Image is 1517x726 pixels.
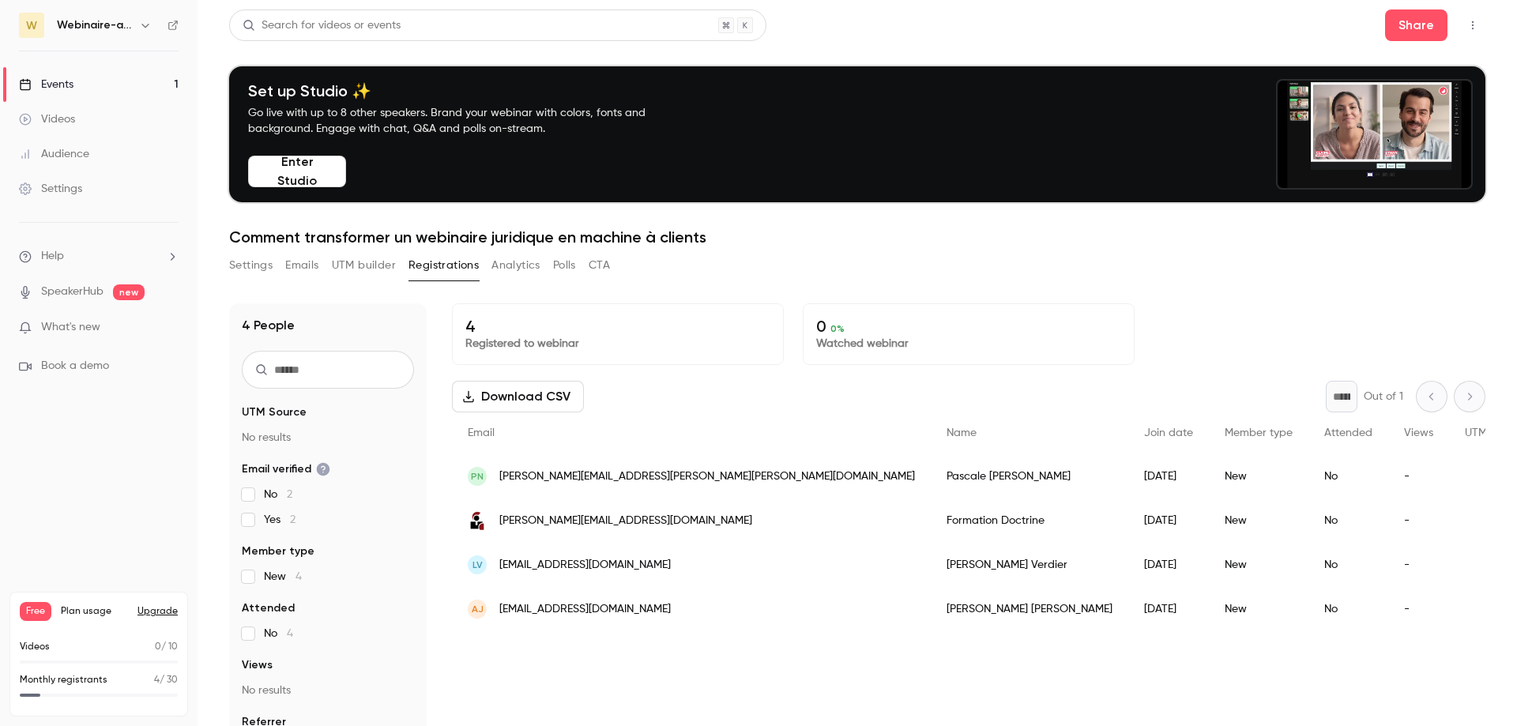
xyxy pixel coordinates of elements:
[472,602,484,616] span: AJ
[155,640,178,654] p: / 10
[947,427,977,438] span: Name
[242,430,414,446] p: No results
[465,336,770,352] p: Registered to webinar
[1388,543,1449,587] div: -
[1388,587,1449,631] div: -
[1225,427,1293,438] span: Member type
[41,358,109,374] span: Book a demo
[1209,587,1308,631] div: New
[499,513,752,529] span: [PERSON_NAME][EMAIL_ADDRESS][DOMAIN_NAME]
[468,511,487,530] img: marsvigila.com
[229,253,273,278] button: Settings
[57,17,133,33] h6: Webinaire-avocats
[20,602,51,621] span: Free
[248,105,683,137] p: Go live with up to 8 other speakers. Brand your webinar with colors, fonts and background. Engage...
[20,673,107,687] p: Monthly registrants
[41,319,100,336] span: What's new
[61,605,128,618] span: Plan usage
[931,543,1128,587] div: [PERSON_NAME] Verdier
[287,628,293,639] span: 4
[154,673,178,687] p: / 30
[1308,454,1388,498] div: No
[248,156,346,187] button: Enter Studio
[589,253,610,278] button: CTA
[285,253,318,278] button: Emails
[468,427,495,438] span: Email
[1128,543,1209,587] div: [DATE]
[1388,454,1449,498] div: -
[1308,543,1388,587] div: No
[264,512,295,528] span: Yes
[287,489,292,500] span: 2
[1308,498,1388,543] div: No
[1404,427,1433,438] span: Views
[332,253,396,278] button: UTM builder
[242,316,295,335] h1: 4 People
[1209,543,1308,587] div: New
[452,381,584,412] button: Download CSV
[1209,498,1308,543] div: New
[242,600,295,616] span: Attended
[19,248,179,265] li: help-dropdown-opener
[155,642,161,652] span: 0
[816,336,1121,352] p: Watched webinar
[931,587,1128,631] div: [PERSON_NAME] [PERSON_NAME]
[499,468,915,485] span: [PERSON_NAME][EMAIL_ADDRESS][PERSON_NAME][PERSON_NAME][DOMAIN_NAME]
[1128,587,1209,631] div: [DATE]
[553,253,576,278] button: Polls
[931,454,1128,498] div: Pascale [PERSON_NAME]
[1385,9,1447,41] button: Share
[264,569,302,585] span: New
[1308,587,1388,631] div: No
[408,253,479,278] button: Registrations
[19,146,89,162] div: Audience
[242,683,414,698] p: No results
[113,284,145,300] span: new
[816,317,1121,336] p: 0
[491,253,540,278] button: Analytics
[19,181,82,197] div: Settings
[830,323,845,334] span: 0 %
[154,675,160,685] span: 4
[41,284,104,300] a: SpeakerHub
[242,544,314,559] span: Member type
[471,469,484,483] span: PN
[41,248,64,265] span: Help
[242,461,330,477] span: Email verified
[242,657,273,673] span: Views
[1128,454,1209,498] div: [DATE]
[19,111,75,127] div: Videos
[264,487,292,502] span: No
[1388,498,1449,543] div: -
[472,558,483,572] span: LV
[243,17,401,34] div: Search for videos or events
[248,81,683,100] h4: Set up Studio ✨
[1128,498,1209,543] div: [DATE]
[931,498,1128,543] div: Formation Doctrine
[295,571,302,582] span: 4
[1364,389,1403,404] p: Out of 1
[264,626,293,641] span: No
[290,514,295,525] span: 2
[242,404,307,420] span: UTM Source
[26,17,37,34] span: W
[499,601,671,618] span: [EMAIL_ADDRESS][DOMAIN_NAME]
[137,605,178,618] button: Upgrade
[499,557,671,574] span: [EMAIL_ADDRESS][DOMAIN_NAME]
[465,317,770,336] p: 4
[1209,454,1308,498] div: New
[229,228,1485,246] h1: Comment transformer un webinaire juridique en machine à clients
[1144,427,1193,438] span: Join date
[20,640,50,654] p: Videos
[19,77,73,92] div: Events
[1324,427,1372,438] span: Attended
